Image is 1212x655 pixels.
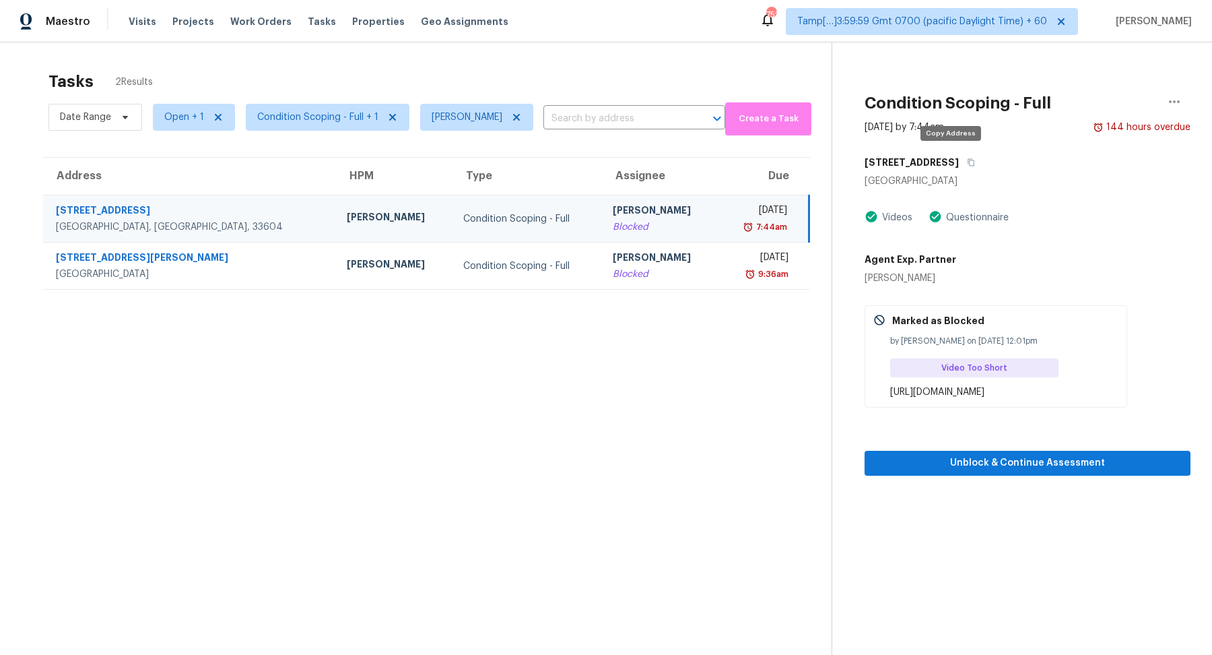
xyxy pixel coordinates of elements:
[352,15,405,28] span: Properties
[463,212,591,226] div: Condition Scoping - Full
[755,268,788,281] div: 9:36am
[766,8,776,22] div: 752
[48,75,94,88] h2: Tasks
[602,158,718,195] th: Assignee
[745,268,755,281] img: Overdue Alarm Icon
[347,210,442,227] div: [PERSON_NAME]
[1110,15,1192,28] span: [PERSON_NAME]
[892,314,984,327] p: Marked as Blocked
[613,220,708,234] div: Blocked
[115,75,153,89] span: 2 Results
[929,210,942,224] img: Artifact Present Icon
[164,111,204,124] span: Open + 1
[432,111,502,124] span: [PERSON_NAME]
[732,111,805,127] span: Create a Task
[865,272,956,285] div: [PERSON_NAME]
[613,251,708,268] div: [PERSON_NAME]
[56,268,325,281] div: [GEOGRAPHIC_DATA]
[46,15,90,28] span: Maestro
[347,257,442,274] div: [PERSON_NAME]
[730,251,788,268] div: [DATE]
[452,158,602,195] th: Type
[43,158,336,195] th: Address
[865,121,944,134] div: [DATE] by 7:44am
[421,15,508,28] span: Geo Assignments
[865,175,1190,188] div: [GEOGRAPHIC_DATA]
[543,108,687,129] input: Search by address
[865,96,1051,110] h2: Condition Scoping - Full
[463,259,591,273] div: Condition Scoping - Full
[708,109,727,128] button: Open
[743,220,753,234] img: Overdue Alarm Icon
[753,220,787,234] div: 7:44am
[942,211,1009,224] div: Questionnaire
[730,204,787,220] div: [DATE]
[60,111,111,124] span: Date Range
[865,451,1190,476] button: Unblock & Continue Assessment
[875,455,1180,472] span: Unblock & Continue Assessment
[56,204,325,220] div: [STREET_ADDRESS]
[865,156,959,169] h5: [STREET_ADDRESS]
[172,15,214,28] span: Projects
[890,385,1118,399] div: [URL][DOMAIN_NAME]
[336,158,452,195] th: HPM
[865,253,956,266] h5: Agent Exp. Partner
[56,220,325,234] div: [GEOGRAPHIC_DATA], [GEOGRAPHIC_DATA], 33604
[1104,121,1190,134] div: 144 hours overdue
[613,204,708,220] div: [PERSON_NAME]
[878,211,912,224] div: Videos
[873,314,885,326] img: Gray Cancel Icon
[129,15,156,28] span: Visits
[865,210,878,224] img: Artifact Present Icon
[719,158,809,195] th: Due
[797,15,1047,28] span: Tamp[…]3:59:59 Gmt 0700 (pacific Daylight Time) + 60
[613,268,708,281] div: Blocked
[308,17,336,26] span: Tasks
[725,102,811,135] button: Create a Task
[1093,121,1104,134] img: Overdue Alarm Icon
[230,15,292,28] span: Work Orders
[890,334,1118,348] div: by [PERSON_NAME] on [DATE] 12:01pm
[257,111,378,124] span: Condition Scoping - Full + 1
[56,251,325,268] div: [STREET_ADDRESS][PERSON_NAME]
[941,361,1013,375] span: Video Too Short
